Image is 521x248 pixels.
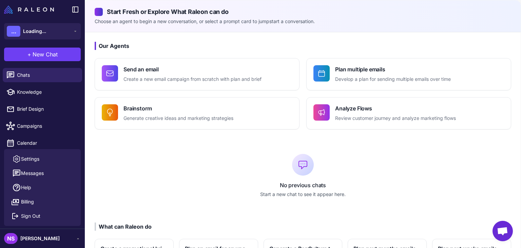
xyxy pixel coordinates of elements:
[335,65,451,73] h4: Plan multiple emails
[33,50,58,58] span: New Chat
[4,5,57,14] a: Raleon Logo
[17,122,77,130] span: Campaigns
[21,198,34,206] span: Billing
[4,233,18,244] div: NS
[95,97,300,129] button: BrainstormGenerate creative ideas and marketing strategies
[95,18,511,25] p: Choose an agent to begin a new conversation, or select a prompt card to jumpstart a conversation.
[7,166,78,180] button: Messages
[493,221,513,241] div: Open chat
[3,136,82,150] a: Calendar
[123,75,262,83] p: Create a new email campaign from scratch with plan and brief
[20,235,60,242] span: [PERSON_NAME]
[335,114,456,122] p: Review customer journey and analyze marketing flows
[21,184,31,191] span: Help
[335,75,451,83] p: Develop a plan for sending multiple emails over time
[335,104,456,112] h4: Analyze Flows
[95,223,152,231] div: What can Raleon do
[17,105,77,113] span: Brief Design
[306,58,511,90] button: Plan multiple emailsDevelop a plan for sending multiple emails over time
[17,71,77,79] span: Chats
[3,85,82,99] a: Knowledge
[21,170,44,177] span: Messages
[21,212,40,220] span: Sign Out
[17,139,77,147] span: Calendar
[23,28,46,35] span: Loading...
[4,5,54,14] img: Raleon Logo
[17,88,77,96] span: Knowledge
[95,58,300,90] button: Send an emailCreate a new email campaign from scratch with plan and brief
[7,209,78,223] button: Sign Out
[21,155,39,163] span: Settings
[123,114,233,122] p: Generate creative ideas and marketing strategies
[123,65,262,73] h4: Send an email
[3,119,82,133] a: Campaigns
[4,23,81,39] button: ...Loading...
[95,7,511,16] h2: Start Fresh or Explore What Raleon can do
[3,68,82,82] a: Chats
[306,97,511,129] button: Analyze FlowsReview customer journey and analyze marketing flows
[3,102,82,116] a: Brief Design
[123,104,233,112] h4: Brainstorm
[95,42,511,50] h3: Our Agents
[4,48,81,61] button: +New Chat
[27,50,31,58] span: +
[7,26,20,37] div: ...
[7,180,78,195] a: Help
[95,181,511,189] p: No previous chats
[95,191,511,198] p: Start a new chat to see it appear here.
